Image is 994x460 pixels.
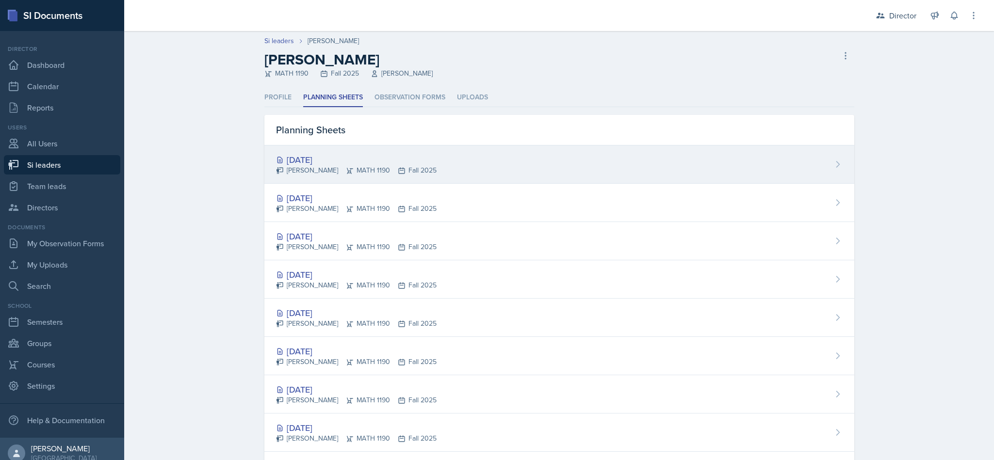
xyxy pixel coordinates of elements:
div: [PERSON_NAME] MATH 1190 Fall 2025 [276,433,437,444]
div: [PERSON_NAME] MATH 1190 Fall 2025 [276,280,437,290]
div: [DATE] [276,383,437,396]
a: Directors [4,198,120,217]
a: Settings [4,376,120,396]
div: Documents [4,223,120,232]
a: My Uploads [4,255,120,274]
li: Profile [264,88,292,107]
div: [PERSON_NAME] [31,444,97,453]
a: Team leads [4,176,120,196]
h2: [PERSON_NAME] [264,51,433,68]
a: Courses [4,355,120,374]
div: [PERSON_NAME] MATH 1190 Fall 2025 [276,204,437,214]
div: Director [889,10,916,21]
li: Planning Sheets [303,88,363,107]
div: Planning Sheets [264,115,854,145]
a: [DATE] [PERSON_NAME]MATH 1190Fall 2025 [264,145,854,184]
a: Search [4,276,120,296]
a: Semesters [4,312,120,332]
div: [DATE] [276,230,437,243]
a: All Users [4,134,120,153]
a: Reports [4,98,120,117]
div: [PERSON_NAME] MATH 1190 Fall 2025 [276,165,437,175]
a: My Observation Forms [4,234,120,253]
a: [DATE] [PERSON_NAME]MATH 1190Fall 2025 [264,260,854,299]
div: [DATE] [276,191,437,205]
div: Director [4,45,120,53]
div: School [4,301,120,310]
a: Dashboard [4,55,120,75]
a: [DATE] [PERSON_NAME]MATH 1190Fall 2025 [264,184,854,222]
li: Observation Forms [375,88,445,107]
a: [DATE] [PERSON_NAME]MATH 1190Fall 2025 [264,299,854,337]
div: [DATE] [276,268,437,281]
div: [PERSON_NAME] MATH 1190 Fall 2025 [276,395,437,405]
div: [PERSON_NAME] MATH 1190 Fall 2025 [276,242,437,252]
div: Help & Documentation [4,411,120,430]
div: MATH 1190 Fall 2025 [PERSON_NAME] [264,68,433,79]
div: [DATE] [276,421,437,434]
a: [DATE] [PERSON_NAME]MATH 1190Fall 2025 [264,375,854,413]
div: Users [4,123,120,132]
a: Si leaders [264,36,294,46]
a: [DATE] [PERSON_NAME]MATH 1190Fall 2025 [264,222,854,260]
a: Calendar [4,77,120,96]
div: [PERSON_NAME] [308,36,359,46]
a: Si leaders [4,155,120,174]
li: Uploads [457,88,488,107]
a: [DATE] [PERSON_NAME]MATH 1190Fall 2025 [264,413,854,452]
a: Groups [4,333,120,353]
a: [DATE] [PERSON_NAME]MATH 1190Fall 2025 [264,337,854,375]
div: [DATE] [276,153,437,166]
div: [DATE] [276,306,437,319]
div: [PERSON_NAME] MATH 1190 Fall 2025 [276,357,437,367]
div: [DATE] [276,345,437,358]
div: [PERSON_NAME] MATH 1190 Fall 2025 [276,318,437,329]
